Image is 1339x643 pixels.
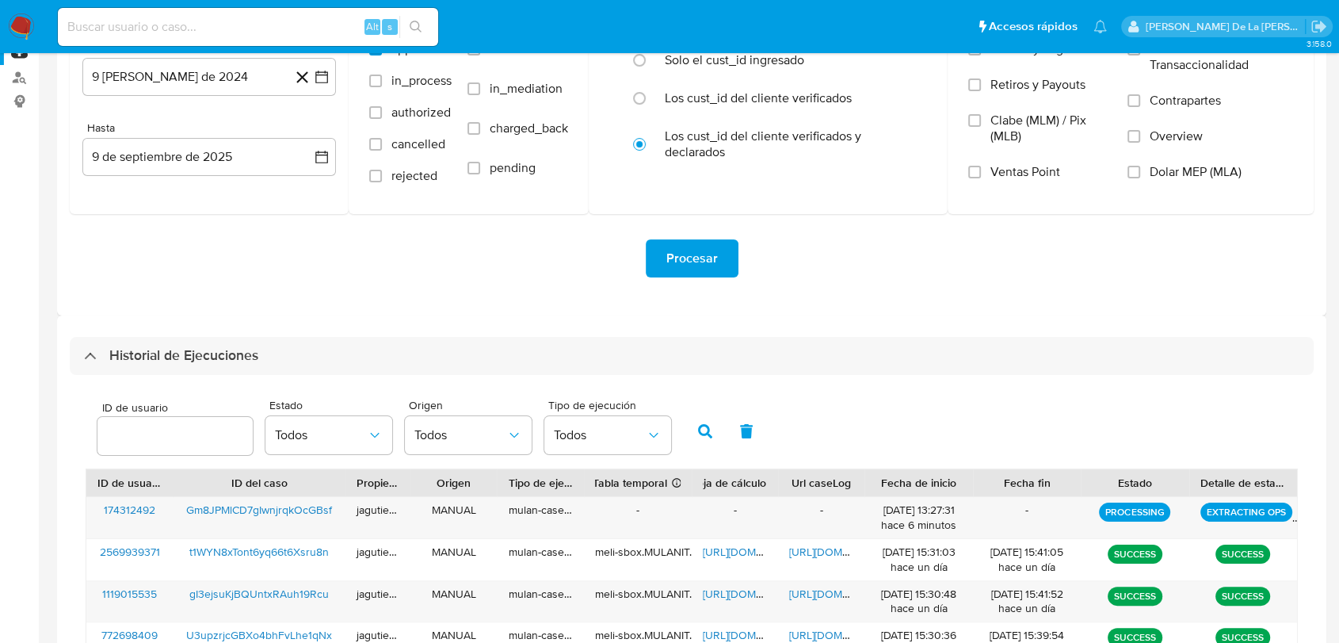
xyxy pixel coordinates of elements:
span: Accesos rápidos [989,18,1078,35]
a: Salir [1310,18,1327,35]
a: Notificaciones [1093,20,1107,33]
span: 3.158.0 [1306,37,1331,50]
p: javier.gutierrez@mercadolibre.com.mx [1146,19,1306,34]
input: Buscar usuario o caso... [58,17,438,37]
button: search-icon [399,16,432,38]
span: s [387,19,392,34]
span: Alt [366,19,379,34]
